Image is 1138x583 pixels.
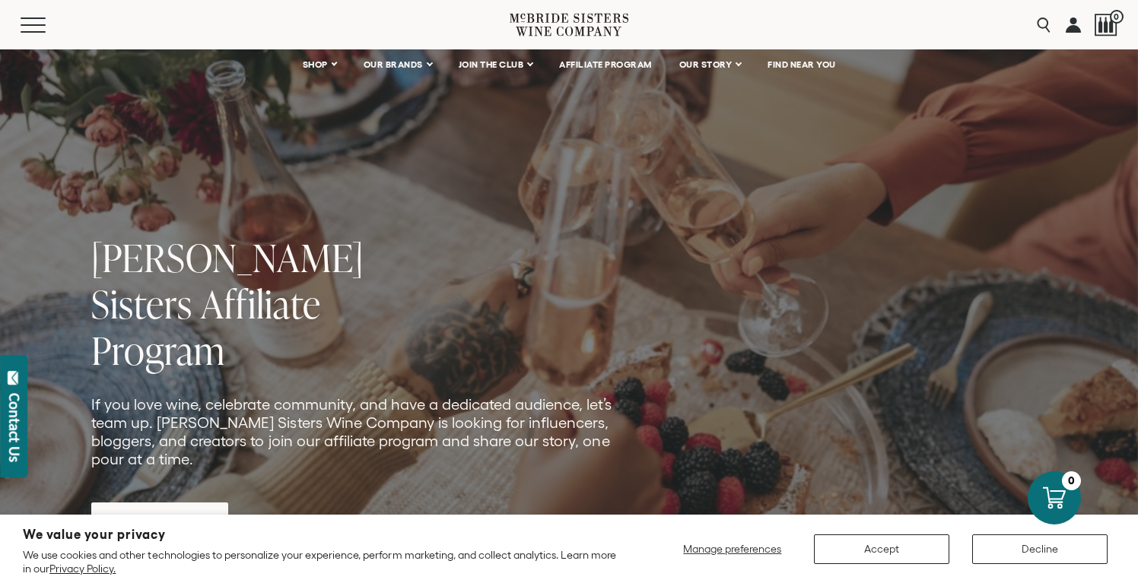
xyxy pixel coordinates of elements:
div: 0 [1062,471,1081,490]
span: Affiliate [201,277,321,330]
span: OUR BRANDS [364,59,423,70]
span: JOIN THE CLUB [459,59,524,70]
a: SHOP [293,49,346,80]
button: Accept [814,534,949,564]
a: APPLY NOW [91,502,228,539]
span: Program [91,324,225,376]
button: Mobile Menu Trigger [21,17,75,33]
h2: We value your privacy [23,528,619,541]
a: FIND NEAR YOU [758,49,846,80]
span: APPLY NOW [106,506,213,536]
p: We use cookies and other technologies to personalize your experience, perform marketing, and coll... [23,548,619,575]
span: [PERSON_NAME] [91,231,364,284]
span: Manage preferences [683,543,781,555]
a: OUR STORY [669,49,751,80]
span: FIND NEAR YOU [768,59,836,70]
span: 0 [1110,10,1124,24]
a: AFFILIATE PROGRAM [549,49,662,80]
p: If you love wine, celebrate community, and have a dedicated audience, let’s team up. [PERSON_NAME... [91,395,615,468]
a: OUR BRANDS [354,49,441,80]
span: SHOP [303,59,329,70]
a: JOIN THE CLUB [449,49,542,80]
a: Privacy Policy. [49,562,116,575]
span: AFFILIATE PROGRAM [559,59,652,70]
button: Decline [972,534,1108,564]
span: Sisters [91,277,192,330]
button: Manage preferences [674,534,791,564]
div: Contact Us [7,393,22,462]
span: OUR STORY [679,59,733,70]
